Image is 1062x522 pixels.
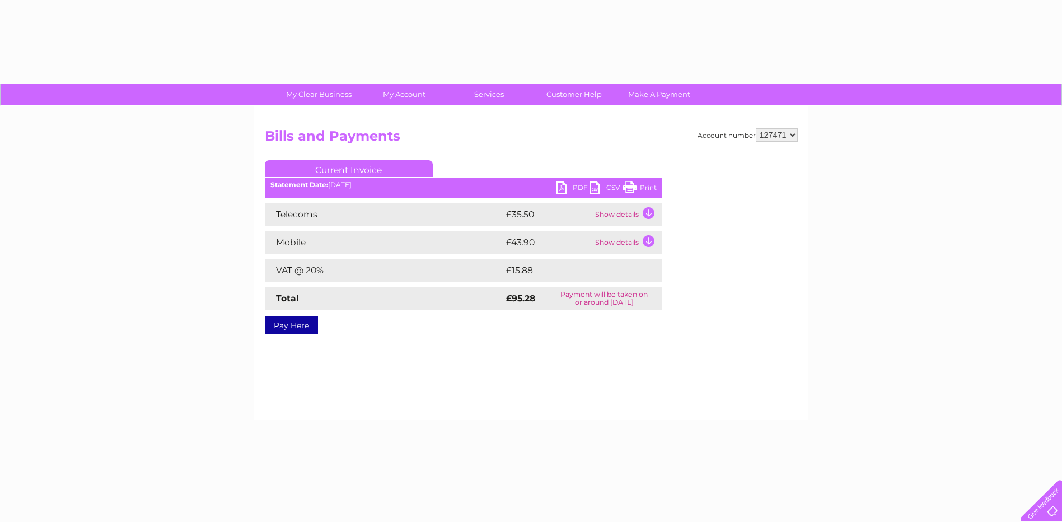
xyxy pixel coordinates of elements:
div: [DATE] [265,181,662,189]
td: £43.90 [503,231,592,254]
td: VAT @ 20% [265,259,503,282]
td: Show details [592,203,662,226]
a: PDF [556,181,590,197]
td: Payment will be taken on or around [DATE] [546,287,662,310]
a: Pay Here [265,316,318,334]
td: £15.88 [503,259,639,282]
b: Statement Date: [270,180,328,189]
td: Telecoms [265,203,503,226]
a: CSV [590,181,623,197]
strong: £95.28 [506,293,535,304]
td: £35.50 [503,203,592,226]
h2: Bills and Payments [265,128,798,150]
strong: Total [276,293,299,304]
a: Customer Help [528,84,620,105]
a: My Account [358,84,450,105]
td: Show details [592,231,662,254]
a: Services [443,84,535,105]
a: Current Invoice [265,160,433,177]
a: Print [623,181,657,197]
td: Mobile [265,231,503,254]
a: My Clear Business [273,84,365,105]
a: Make A Payment [613,84,705,105]
div: Account number [698,128,798,142]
